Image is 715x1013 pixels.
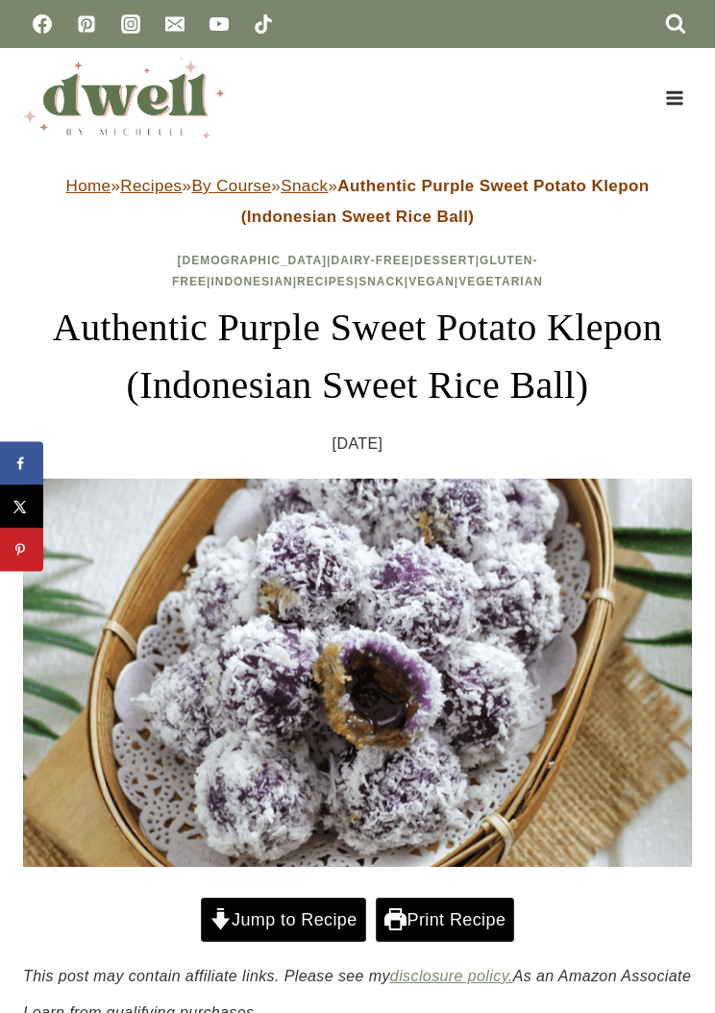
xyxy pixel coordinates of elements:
button: Open menu [656,83,692,112]
a: Dessert [414,254,476,267]
a: TikTok [244,5,283,43]
a: Email [156,5,194,43]
button: View Search Form [659,8,692,40]
a: Facebook [23,5,62,43]
time: [DATE] [333,430,383,458]
a: Jump to Recipe [201,898,366,942]
a: Recipes [120,177,182,195]
a: Snack [281,177,328,195]
a: By Course [191,177,271,195]
span: | | | | | | | | [172,254,543,289]
img: purple sweet potato klepon, plated [23,479,692,867]
a: Dairy-Free [331,254,409,267]
img: DWELL by michelle [23,58,225,138]
a: Home [65,177,111,195]
span: » » » » [65,177,649,226]
a: Recipes [297,275,355,288]
a: Vegan [408,275,455,288]
a: Instagram [111,5,150,43]
a: Vegetarian [458,275,543,288]
h1: Authentic Purple Sweet Potato Klepon (Indonesian Sweet Rice Ball) [23,299,692,414]
a: Snack [358,275,405,288]
strong: Authentic Purple Sweet Potato Klepon (Indonesian Sweet Rice Ball) [241,177,650,226]
a: disclosure policy. [390,968,513,984]
a: [DEMOGRAPHIC_DATA] [178,254,328,267]
a: Print Recipe [376,898,514,942]
a: Indonesian [210,275,292,288]
a: Pinterest [67,5,106,43]
a: YouTube [200,5,238,43]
